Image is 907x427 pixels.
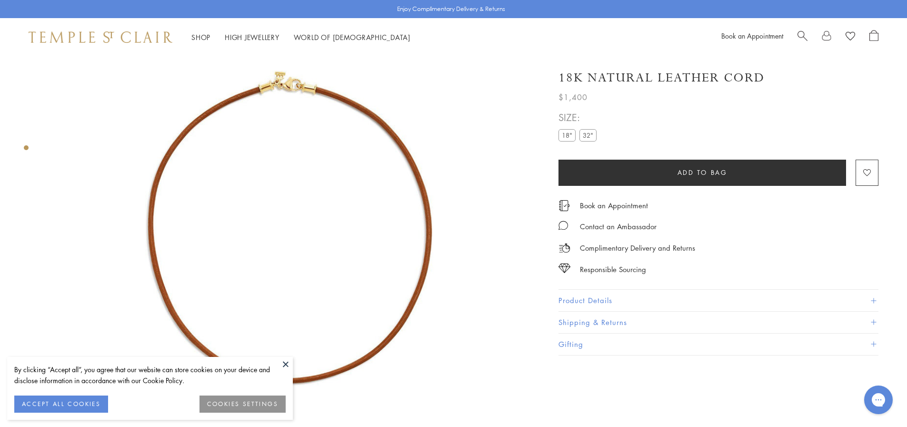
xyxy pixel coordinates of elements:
[579,129,597,141] label: 32"
[191,31,410,43] nav: Main navigation
[558,110,600,125] span: SIZE:
[558,334,878,355] button: Gifting
[721,31,783,41] a: Book an Appointment
[558,91,588,103] span: $1,400
[558,70,765,86] h1: 18K Natural Leather Cord
[558,160,846,186] button: Add to bag
[294,32,410,42] a: World of [DEMOGRAPHIC_DATA]World of [DEMOGRAPHIC_DATA]
[14,364,286,386] div: By clicking “Accept all”, you agree that our website can store cookies on your device and disclos...
[580,264,646,275] div: Responsible Sourcing
[580,200,648,211] a: Book an Appointment
[397,4,505,14] p: Enjoy Complimentary Delivery & Returns
[846,30,855,44] a: View Wishlist
[558,200,570,211] img: icon_appointment.svg
[580,242,695,254] p: Complimentary Delivery and Returns
[558,264,570,273] img: icon_sourcing.svg
[29,31,172,43] img: Temple St. Clair
[869,30,878,44] a: Open Shopping Bag
[199,396,286,413] button: COOKIES SETTINGS
[558,242,570,254] img: icon_delivery.svg
[859,382,897,417] iframe: Gorgias live chat messenger
[558,290,878,311] button: Product Details
[580,221,657,233] div: Contact an Ambassador
[24,143,29,158] div: Product gallery navigation
[797,30,807,44] a: Search
[191,32,210,42] a: ShopShop
[558,312,878,333] button: Shipping & Returns
[225,32,279,42] a: High JewelleryHigh Jewellery
[558,129,576,141] label: 18"
[558,221,568,230] img: MessageIcon-01_2.svg
[678,167,728,178] span: Add to bag
[14,396,108,413] button: ACCEPT ALL COOKIES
